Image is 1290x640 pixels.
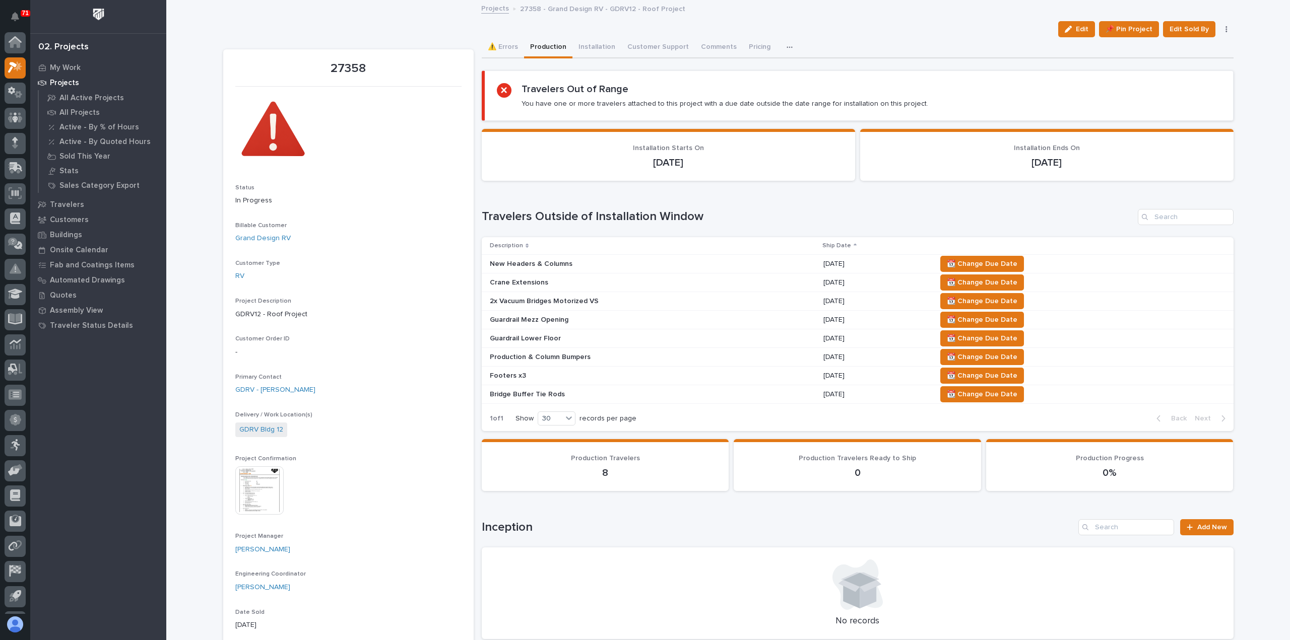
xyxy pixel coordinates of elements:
[538,413,562,424] div: 30
[235,309,462,320] p: GDRV12 - Roof Project
[235,620,462,630] p: [DATE]
[947,295,1017,307] span: 📆 Change Due Date
[235,61,462,76] p: 27358
[50,79,79,88] p: Projects
[940,368,1024,384] button: 📆 Change Due Date
[522,83,628,95] h2: Travelers Out of Range
[746,467,969,479] p: 0
[50,306,103,315] p: Assembly View
[482,520,1075,535] h1: Inception
[482,209,1134,224] h1: Travelers Outside of Installation Window
[947,314,1017,326] span: 📆 Change Due Date
[235,571,306,577] span: Engineering Coordinator
[50,291,77,300] p: Quotes
[823,278,928,287] p: [DATE]
[38,42,89,53] div: 02. Projects
[823,334,928,343] p: [DATE]
[823,260,928,268] p: [DATE]
[30,242,166,257] a: Onsite Calendar
[940,386,1024,402] button: 📆 Change Due Date
[50,261,135,270] p: Fab and Coatings Items
[235,223,287,229] span: Billable Customer
[239,424,283,435] a: GDRV Bldg 12
[872,157,1221,169] p: [DATE]
[572,37,621,58] button: Installation
[1197,524,1227,531] span: Add New
[490,260,666,268] p: New Headers & Columns
[235,456,296,462] span: Project Confirmation
[30,227,166,242] a: Buildings
[50,200,84,209] p: Travelers
[1195,414,1217,423] span: Next
[30,197,166,212] a: Travelers
[1191,414,1234,423] button: Next
[235,544,290,555] a: [PERSON_NAME]
[235,93,311,168] img: 8TTCzDoYi9Am6srN1Y3aBaVbKQYuXbT4nHjLORNzW0Q
[823,316,928,324] p: [DATE]
[59,167,79,176] p: Stats
[482,385,1234,404] tr: Bridge Buffer Tie Rods[DATE]📆 Change Due Date
[482,255,1234,273] tr: New Headers & Columns[DATE]📆 Change Due Date
[823,353,928,362] p: [DATE]
[22,10,29,17] p: 71
[571,455,640,462] span: Production Travelers
[39,91,166,105] a: All Active Projects
[520,3,685,14] p: 27358 - Grand Design RV - GDRV12 - Roof Project
[799,455,916,462] span: Production Travelers Ready to Ship
[1138,209,1234,225] input: Search
[235,609,265,615] span: Date Sold
[1106,23,1152,35] span: 📌 Pin Project
[490,372,666,380] p: Footers x3
[39,120,166,134] a: Active - By % of Hours
[1058,21,1095,37] button: Edit
[235,233,291,244] a: Grand Design RV
[235,385,315,395] a: GDRV - [PERSON_NAME]
[30,257,166,272] a: Fab and Coatings Items
[39,178,166,192] a: Sales Category Export
[1076,25,1088,34] span: Edit
[947,276,1017,289] span: 📆 Change Due Date
[947,351,1017,363] span: 📆 Change Due Date
[235,582,290,593] a: [PERSON_NAME]
[30,75,166,90] a: Projects
[59,181,140,190] p: Sales Category Export
[947,370,1017,382] span: 📆 Change Due Date
[482,406,511,431] p: 1 of 1
[59,108,100,117] p: All Projects
[482,37,524,58] button: ⚠️ Errors
[482,348,1234,367] tr: Production & Column Bumpers[DATE]📆 Change Due Date
[235,271,244,281] a: RV
[823,372,928,380] p: [DATE]
[940,349,1024,365] button: 📆 Change Due Date
[235,533,283,539] span: Project Manager
[59,123,139,132] p: Active - By % of Hours
[1076,455,1144,462] span: Production Progress
[482,329,1234,348] tr: Guardrail Lower Floor[DATE]📆 Change Due Date
[30,303,166,318] a: Assembly View
[1014,145,1080,152] span: Installation Ends On
[522,99,928,108] p: You have one or more travelers attached to this project with a due date outside the date range fo...
[235,260,280,266] span: Customer Type
[50,63,81,73] p: My Work
[235,374,282,380] span: Primary Contact
[494,467,717,479] p: 8
[481,2,509,14] a: Projects
[235,185,254,191] span: Status
[940,330,1024,346] button: 📆 Change Due Date
[1148,414,1191,423] button: Back
[30,272,166,288] a: Automated Drawings
[235,347,462,358] p: -
[5,614,26,635] button: users-avatar
[1099,21,1159,37] button: 📌 Pin Project
[13,12,26,28] div: Notifications71
[1078,519,1174,535] div: Search
[743,37,777,58] button: Pricing
[823,297,928,306] p: [DATE]
[695,37,743,58] button: Comments
[621,37,695,58] button: Customer Support
[39,149,166,163] a: Sold This Year
[579,414,636,423] p: records per page
[822,240,851,251] p: Ship Date
[235,336,290,342] span: Customer Order ID
[482,311,1234,329] tr: Guardrail Mezz Opening[DATE]📆 Change Due Date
